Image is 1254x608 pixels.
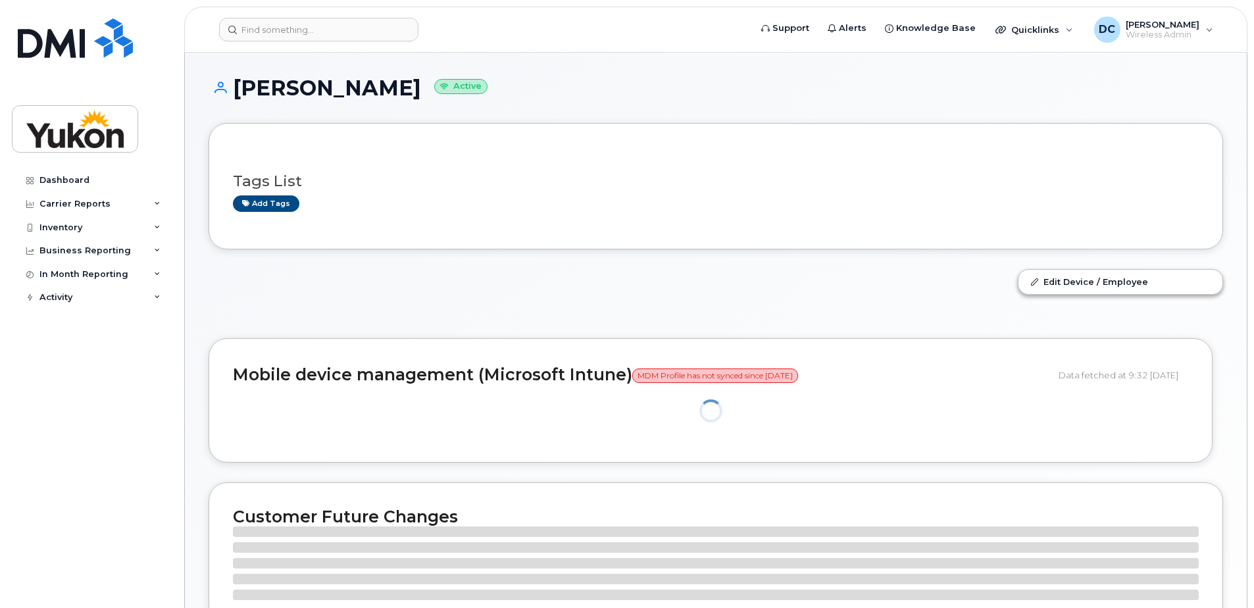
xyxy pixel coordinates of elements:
[434,79,488,94] small: Active
[233,173,1199,190] h3: Tags List
[209,76,1223,99] h1: [PERSON_NAME]
[233,366,1049,384] h2: Mobile device management (Microsoft Intune)
[632,368,798,383] span: MDM Profile has not synced since [DATE]
[1018,270,1222,293] a: Edit Device / Employee
[1059,363,1188,388] div: Data fetched at 9:32 [DATE]
[233,507,1199,526] h2: Customer Future Changes
[233,195,299,212] a: Add tags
